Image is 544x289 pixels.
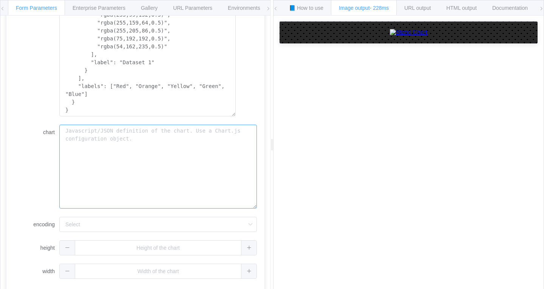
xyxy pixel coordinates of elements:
span: HTML output [447,5,477,11]
span: Image output [339,5,389,11]
span: URL output [404,5,431,11]
span: Documentation [492,5,528,11]
label: encoding [14,217,59,232]
span: Gallery [141,5,158,11]
span: Enterprise Parameters [73,5,125,11]
span: Environments [228,5,260,11]
span: 📘 How to use [289,5,323,11]
span: URL Parameters [173,5,212,11]
input: Width of the chart [59,264,257,279]
input: Height of the chart [59,240,257,255]
label: width [14,264,59,279]
img: Static Chart [390,29,428,36]
span: Form Parameters [16,5,57,11]
label: height [14,240,59,255]
input: Select [59,217,257,232]
span: - 228ms [370,5,389,11]
label: chart [14,125,59,140]
a: Static Chart [287,29,530,36]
